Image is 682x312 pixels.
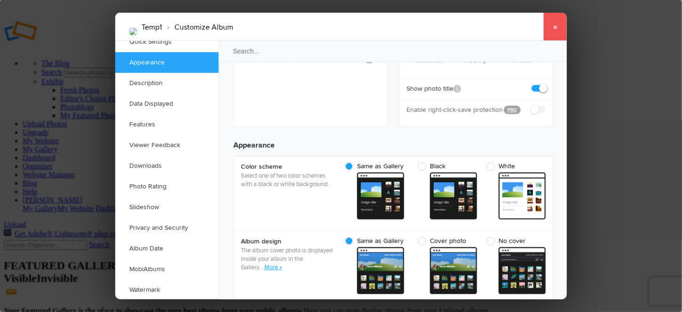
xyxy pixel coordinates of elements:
[115,259,219,280] a: MobiAlbums
[260,264,264,271] span: ..
[218,40,568,62] input: Search...
[543,13,567,41] a: ×
[115,114,219,135] a: Features
[345,162,404,171] span: Same as Gallery
[115,135,219,156] a: Viewer Feedback
[264,264,282,271] a: More »
[504,106,521,114] a: PRO
[486,162,541,171] span: White
[115,176,219,197] a: Photo Rating
[418,162,472,171] span: Black
[499,247,546,294] span: cover From gallery - dark
[418,237,472,245] span: Cover photo
[115,73,219,94] a: Description
[241,172,335,188] p: Select one of two color schemes with a black or white background.
[115,52,219,73] a: Appearance
[115,238,219,259] a: Album Date
[233,132,553,151] h3: Appearance
[357,247,404,294] span: cover From gallery - dark
[142,19,162,35] li: Temp1
[162,19,233,35] li: Customize Album
[115,218,219,238] a: Privacy and Security
[486,237,541,245] span: No cover
[115,94,219,114] a: Data Displayed
[115,31,219,52] a: Quick Settings
[345,237,404,245] span: Same as Gallery
[115,156,219,176] a: Downloads
[115,280,219,300] a: Watermark
[241,237,335,246] b: Album design
[406,84,461,94] b: Show photo title
[241,246,335,272] p: The album cover photo is displayed inside your album in the Gallery.
[406,105,497,115] b: Enable right-click-save protection
[430,247,477,294] span: cover From gallery - dark
[129,28,137,35] img: carmine_on_fire.jpg
[241,162,335,172] b: Color scheme
[115,197,219,218] a: Slideshow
